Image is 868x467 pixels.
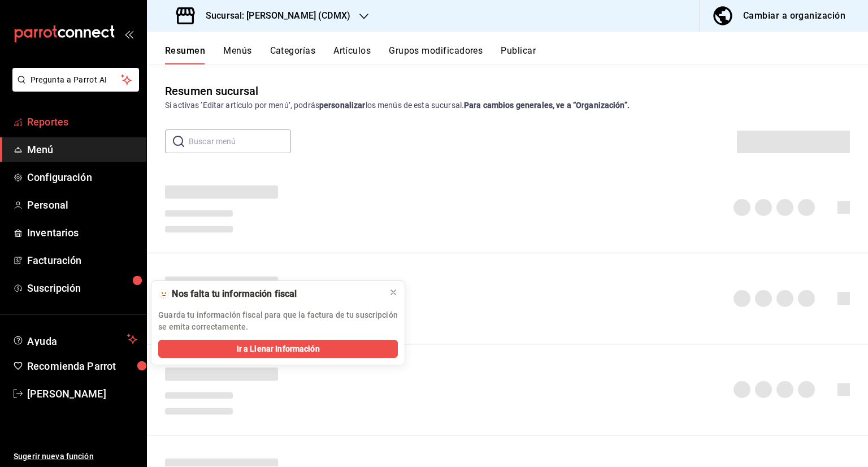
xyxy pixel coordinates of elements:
[124,29,133,38] button: open_drawer_menu
[27,197,137,213] span: Personal
[14,451,137,462] span: Sugerir nueva función
[189,130,291,153] input: Buscar menú
[197,9,350,23] h3: Sucursal: [PERSON_NAME] (CDMX)
[27,225,137,240] span: Inventarios
[158,309,398,333] p: Guarda tu información fiscal para que la factura de tu suscripción se emita correctamente.
[501,45,536,64] button: Publicar
[27,142,137,157] span: Menú
[165,45,205,64] button: Resumen
[165,45,868,64] div: navigation tabs
[31,74,121,86] span: Pregunta a Parrot AI
[27,358,137,374] span: Recomienda Parrot
[12,68,139,92] button: Pregunta a Parrot AI
[27,253,137,268] span: Facturación
[464,101,630,110] strong: Para cambios generales, ve a “Organización”.
[743,8,845,24] div: Cambiar a organización
[389,45,483,64] button: Grupos modificadores
[27,332,123,346] span: Ayuda
[27,280,137,296] span: Suscripción
[319,101,366,110] strong: personalizar
[165,83,258,100] div: Resumen sucursal
[165,100,850,111] div: Si activas ‘Editar artículo por menú’, podrás los menús de esta sucursal.
[237,343,320,355] span: Ir a Llenar Información
[27,114,137,129] span: Reportes
[333,45,371,64] button: Artículos
[158,340,398,358] button: Ir a Llenar Información
[27,170,137,185] span: Configuración
[8,82,139,94] a: Pregunta a Parrot AI
[270,45,316,64] button: Categorías
[223,45,251,64] button: Menús
[158,288,380,300] div: 🫥 Nos falta tu información fiscal
[27,386,137,401] span: [PERSON_NAME]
